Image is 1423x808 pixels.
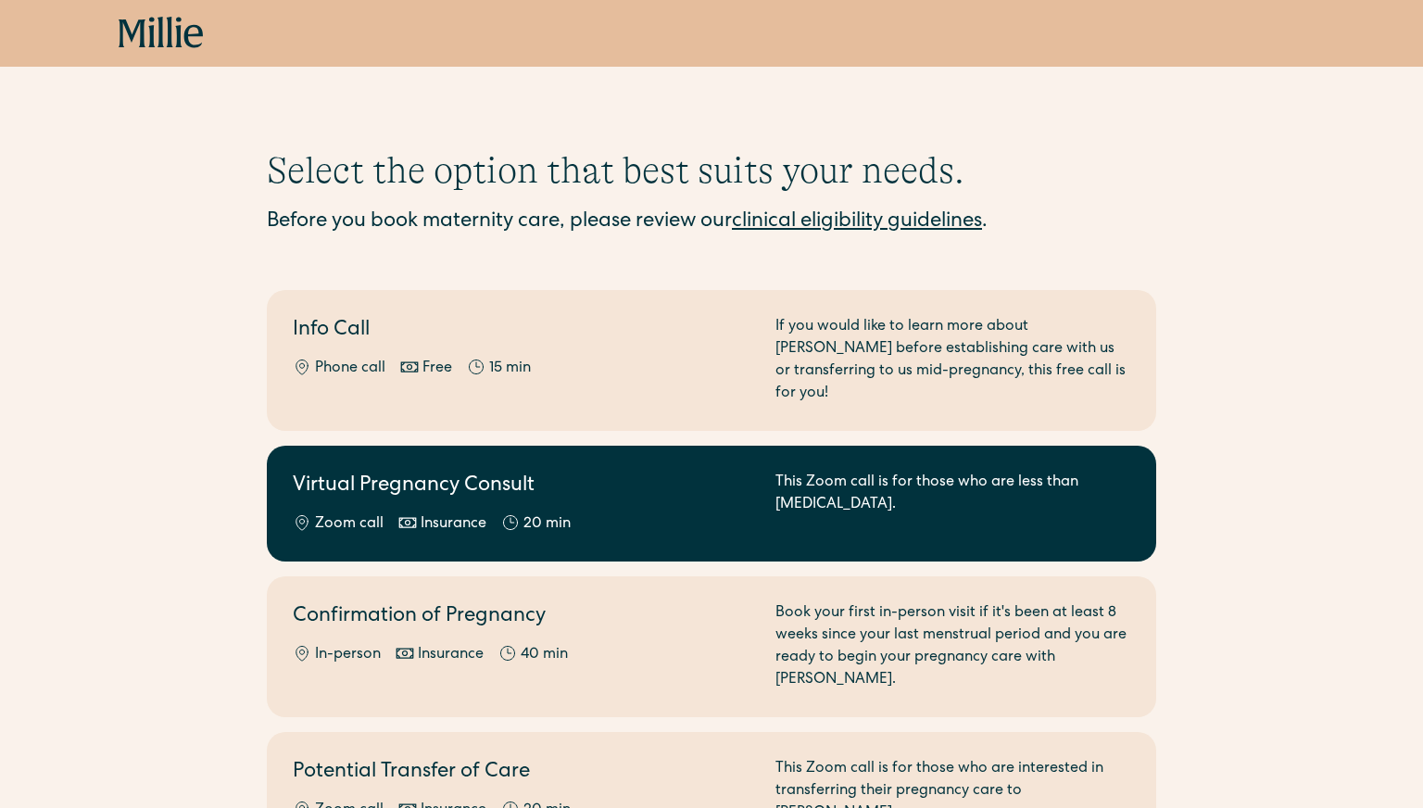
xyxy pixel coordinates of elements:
[315,358,385,380] div: Phone call
[775,472,1130,536] div: This Zoom call is for those who are less than [MEDICAL_DATA].
[293,472,753,502] h2: Virtual Pregnancy Consult
[267,208,1156,238] div: Before you book maternity care, please review our .
[422,358,452,380] div: Free
[267,290,1156,431] a: Info CallPhone callFree15 minIf you would like to learn more about [PERSON_NAME] before establish...
[523,513,571,536] div: 20 min
[418,644,484,666] div: Insurance
[293,316,753,347] h2: Info Call
[293,602,753,633] h2: Confirmation of Pregnancy
[732,212,982,233] a: clinical eligibility guidelines
[521,644,568,666] div: 40 min
[293,758,753,789] h2: Potential Transfer of Care
[421,513,486,536] div: Insurance
[267,576,1156,717] a: Confirmation of PregnancyIn-personInsurance40 minBook your first in-person visit if it's been at ...
[315,644,381,666] div: In-person
[267,446,1156,562] a: Virtual Pregnancy ConsultZoom callInsurance20 minThis Zoom call is for those who are less than [M...
[775,602,1130,691] div: Book your first in-person visit if it's been at least 8 weeks since your last menstrual period an...
[315,513,384,536] div: Zoom call
[775,316,1130,405] div: If you would like to learn more about [PERSON_NAME] before establishing care with us or transferr...
[267,148,1156,193] h1: Select the option that best suits your needs.
[489,358,531,380] div: 15 min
